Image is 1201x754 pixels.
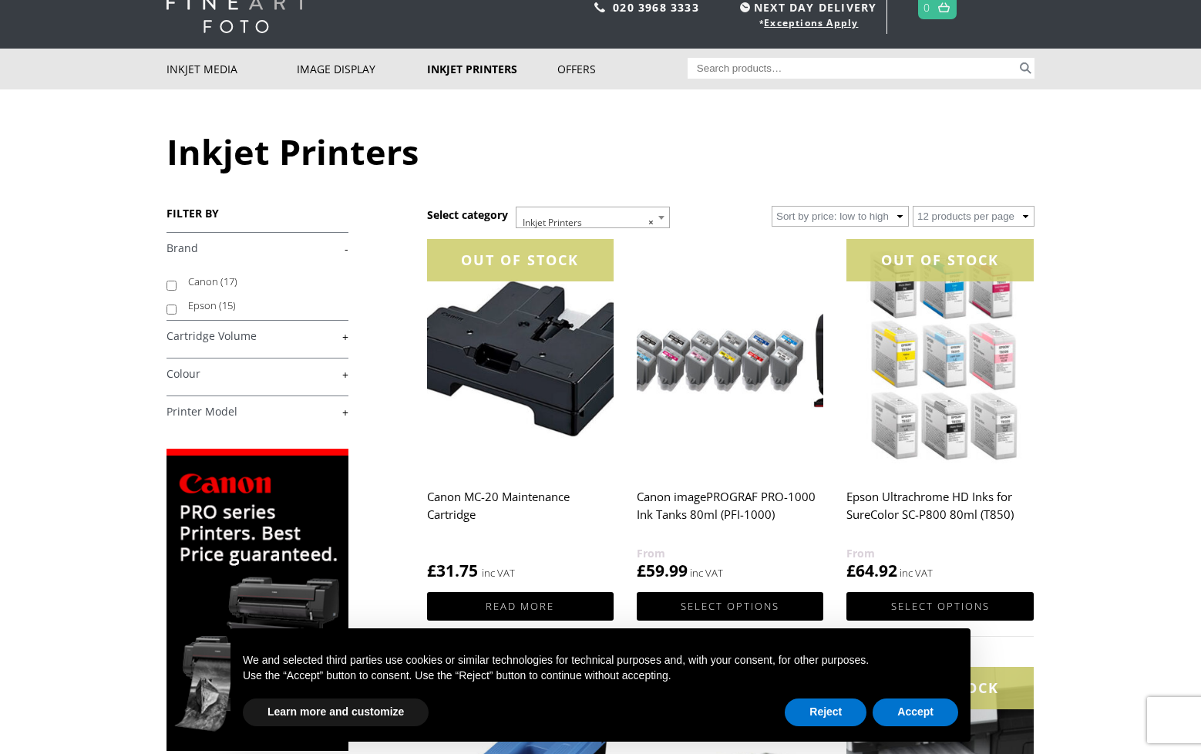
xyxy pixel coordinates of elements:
[220,274,237,288] span: (17)
[846,592,1033,621] a: Select options for “Epson Ultrachrome HD Inks for SureColor SC-P800 80ml (T850)”
[772,206,909,227] select: Shop order
[516,207,669,238] span: Inkjet Printers
[167,206,348,220] h3: FILTER BY
[637,592,823,621] a: Select options for “Canon imagePROGRAF PRO-1000 Ink Tanks 80ml (PFI-1000)”
[427,207,508,222] h3: Select category
[427,483,614,544] h2: Canon MC-20 Maintenance Cartridge
[427,592,614,621] a: Read more about “Canon MC-20 Maintenance Cartridge”
[167,405,348,419] a: +
[219,298,236,312] span: (15)
[167,49,297,89] a: Inkjet Media
[167,320,348,351] h4: Cartridge Volume
[873,698,958,726] button: Accept
[427,239,614,281] div: OUT OF STOCK
[846,483,1033,544] h2: Epson Ultrachrome HD Inks for SureColor SC-P800 80ml (T850)
[740,2,750,12] img: time.svg
[427,239,614,473] img: Canon MC-20 Maintenance Cartridge
[648,212,654,234] span: ×
[167,449,348,751] img: promo
[427,560,436,581] span: £
[688,58,1018,79] input: Search products…
[637,560,688,581] bdi: 59.99
[764,16,858,29] a: Exceptions Apply
[167,232,348,263] h4: Brand
[637,239,823,582] a: Canon imagePROGRAF PRO-1000 Ink Tanks 80ml (PFI-1000) £59.99
[243,668,958,684] p: Use the “Accept” button to consent. Use the “Reject” button to continue without accepting.
[785,698,866,726] button: Reject
[167,396,348,426] h4: Printer Model
[516,207,670,228] span: Inkjet Printers
[167,358,348,389] h4: Colour
[938,2,950,12] img: basket.svg
[846,239,1033,473] img: Epson Ultrachrome HD Inks for SureColor SC-P800 80ml (T850)
[167,128,1034,175] h1: Inkjet Printers
[167,241,348,256] a: -
[297,49,427,89] a: Image Display
[846,560,897,581] bdi: 64.92
[243,698,429,726] button: Learn more and customize
[846,239,1033,582] a: OUT OF STOCKEpson Ultrachrome HD Inks for SureColor SC-P800 80ml (T850) £64.92
[427,239,614,582] a: OUT OF STOCKCanon MC-20 Maintenance Cartridge £31.75 inc VAT
[557,49,688,89] a: Offers
[243,653,958,668] p: We and selected third parties use cookies or similar technologies for technical purposes and, wit...
[188,294,334,318] label: Epson
[637,483,823,544] h2: Canon imagePROGRAF PRO-1000 Ink Tanks 80ml (PFI-1000)
[594,2,605,12] img: phone.svg
[188,270,334,294] label: Canon
[167,367,348,382] a: +
[167,329,348,344] a: +
[637,239,823,473] img: Canon imagePROGRAF PRO-1000 Ink Tanks 80ml (PFI-1000)
[846,560,856,581] span: £
[482,564,515,582] strong: inc VAT
[427,49,557,89] a: Inkjet Printers
[637,560,646,581] span: £
[1017,58,1034,79] button: Search
[846,239,1033,281] div: OUT OF STOCK
[218,616,983,754] div: Notice
[427,560,478,581] bdi: 31.75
